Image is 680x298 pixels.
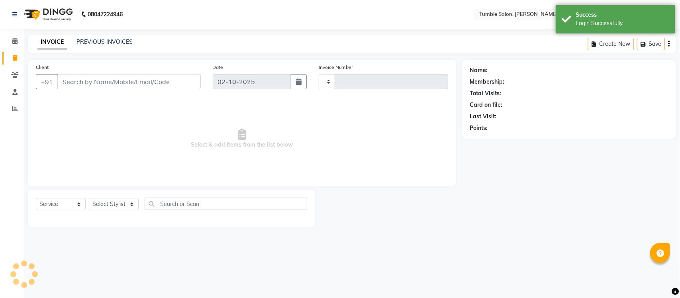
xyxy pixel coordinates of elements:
button: +91 [36,74,58,89]
div: Success [576,11,669,19]
button: Create New [588,38,634,50]
a: PREVIOUS INVOICES [76,38,133,45]
input: Search or Scan [145,198,307,210]
img: logo [20,3,75,25]
div: Total Visits: [470,89,502,98]
input: Search by Name/Mobile/Email/Code [57,74,201,89]
a: INVOICE [37,35,67,49]
div: Points: [470,124,488,132]
div: Card on file: [470,101,503,109]
label: Client [36,64,49,71]
label: Invoice Number [319,64,353,71]
label: Date [213,64,223,71]
b: 08047224946 [88,3,123,25]
div: Last Visit: [470,112,497,121]
button: Save [637,38,665,50]
span: Select & add items from the list below [36,99,448,178]
div: Membership: [470,78,505,86]
div: Name: [470,66,488,74]
div: Login Successfully. [576,19,669,27]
